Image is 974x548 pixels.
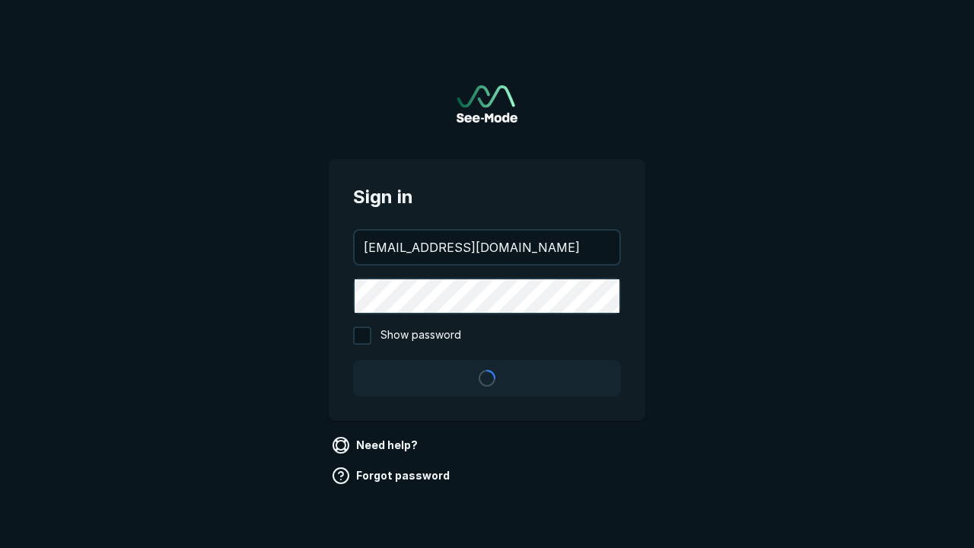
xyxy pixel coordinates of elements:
img: See-Mode Logo [457,85,517,123]
a: Need help? [329,433,424,457]
a: Forgot password [329,464,456,488]
span: Sign in [353,183,621,211]
input: your@email.com [355,231,619,264]
span: Show password [380,327,461,345]
a: Go to sign in [457,85,517,123]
